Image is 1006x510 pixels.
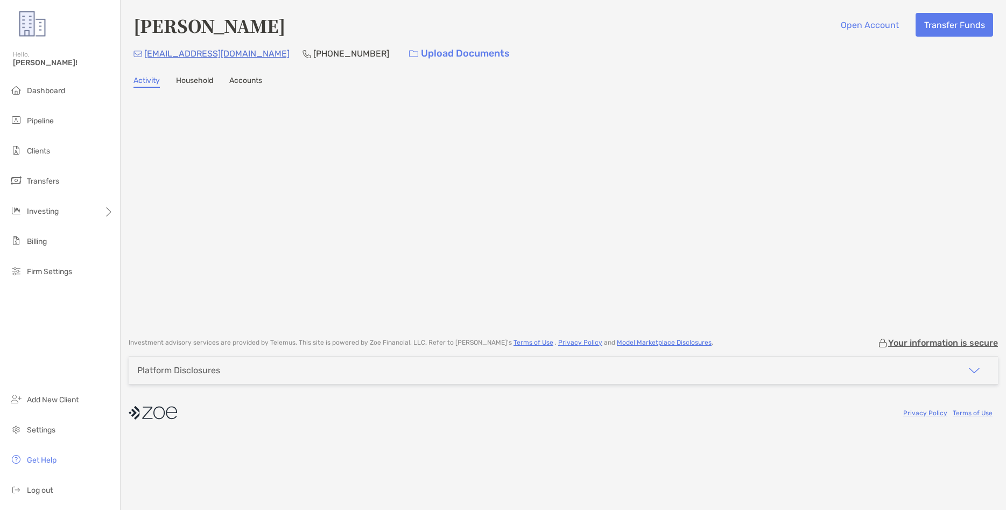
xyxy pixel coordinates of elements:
[27,207,59,216] span: Investing
[10,234,23,247] img: billing icon
[13,58,114,67] span: [PERSON_NAME]!
[27,86,65,95] span: Dashboard
[129,401,177,425] img: company logo
[137,365,220,375] div: Platform Disclosures
[229,76,262,88] a: Accounts
[968,364,981,377] img: icon arrow
[10,83,23,96] img: dashboard icon
[888,338,998,348] p: Your information is secure
[13,4,52,43] img: Zoe Logo
[302,50,311,58] img: Phone Icon
[133,13,285,38] h4: [PERSON_NAME]
[27,116,54,125] span: Pipeline
[27,456,57,465] span: Get Help
[313,47,389,60] p: [PHONE_NUMBER]
[10,204,23,217] img: investing icon
[27,395,79,404] span: Add New Client
[10,114,23,127] img: pipeline icon
[402,42,517,65] a: Upload Documents
[129,339,713,347] p: Investment advisory services are provided by Telemus . This site is powered by Zoe Financial, LLC...
[953,409,993,417] a: Terms of Use
[832,13,907,37] button: Open Account
[133,51,142,57] img: Email Icon
[27,486,53,495] span: Log out
[27,146,50,156] span: Clients
[10,453,23,466] img: get-help icon
[10,174,23,187] img: transfers icon
[27,425,55,435] span: Settings
[10,264,23,277] img: firm-settings icon
[10,144,23,157] img: clients icon
[133,76,160,88] a: Activity
[27,177,59,186] span: Transfers
[176,76,213,88] a: Household
[409,50,418,58] img: button icon
[916,13,993,37] button: Transfer Funds
[10,423,23,436] img: settings icon
[903,409,947,417] a: Privacy Policy
[513,339,553,346] a: Terms of Use
[144,47,290,60] p: [EMAIL_ADDRESS][DOMAIN_NAME]
[10,483,23,496] img: logout icon
[10,393,23,406] img: add_new_client icon
[27,267,72,276] span: Firm Settings
[617,339,712,346] a: Model Marketplace Disclosures
[27,237,47,246] span: Billing
[558,339,602,346] a: Privacy Policy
